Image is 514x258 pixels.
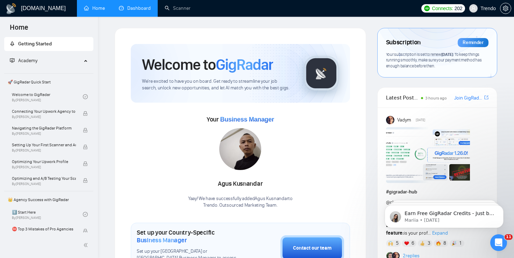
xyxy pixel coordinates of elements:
span: By [PERSON_NAME] [12,182,76,186]
iframe: Intercom notifications message [374,190,514,239]
div: Yaay! We have successfully added Agus Kusnandar to [188,196,293,209]
span: 👑 Agency Success with GigRadar [5,193,93,207]
span: Your subscription is set to renew . To keep things running smoothly, make sure your payment metho... [386,52,482,68]
span: 3 hours ago [425,96,447,101]
span: lock [83,128,88,133]
span: lock [83,229,88,234]
span: 8 [443,240,446,247]
span: user [471,6,476,11]
span: By [PERSON_NAME] [12,148,76,153]
span: Academy [10,58,37,64]
span: Connects: [432,5,453,12]
span: 202 [455,5,462,12]
a: searchScanner [165,5,191,11]
a: 1️⃣ Start HereBy[PERSON_NAME] [12,207,83,222]
img: 🔥 [436,241,441,246]
span: By [PERSON_NAME] [12,115,76,119]
span: Connecting Your Upwork Agency to GigRadar [12,108,76,115]
span: double-left [83,242,90,249]
span: By [PERSON_NAME] [12,165,76,169]
span: 11 [505,234,513,240]
img: logo [6,3,17,14]
a: setting [500,6,511,11]
span: lock [83,178,88,183]
span: rocket [10,41,15,46]
span: 3 [428,240,430,247]
span: Subscription [386,37,421,49]
p: Trendo. Outsourced Marketing Team . [188,202,293,209]
a: Join GigRadar Slack Community [454,94,483,102]
span: By [PERSON_NAME] [12,132,76,136]
img: gigradar-logo.png [304,56,339,91]
li: Getting Started [4,37,93,51]
span: fund-projection-screen [10,58,15,63]
span: Optimizing and A/B Testing Your Scanner for Better Results [12,175,76,182]
a: dashboardDashboard [119,5,151,11]
span: export [484,95,488,100]
span: We're excited to have you on board. Get ready to streamline your job search, unlock new opportuni... [142,78,293,91]
span: ⛔ Top 3 Mistakes of Pro Agencies [12,226,76,233]
span: Home [4,22,34,37]
img: ❤️ [404,241,409,246]
a: homeHome [84,5,105,11]
img: 🎉 [452,241,457,246]
span: Academy [18,58,37,64]
h1: Set up your Country-Specific [137,229,245,244]
span: 5 [396,240,399,247]
img: 1700137308248-IMG-20231102-WA0008.jpg [219,128,261,170]
a: export [484,94,488,101]
span: Getting Started [18,41,52,47]
img: 🙌 [388,241,393,246]
span: Navigating the GigRadar Platform [12,125,76,132]
img: 👍 [420,241,425,246]
span: Optimizing Your Upwork Profile [12,158,76,165]
div: Reminder [458,38,488,47]
span: GigRadar [216,55,273,74]
span: check-circle [83,94,88,99]
span: 1 [459,240,461,247]
h1: # gigradar-hub [386,188,488,196]
button: setting [500,3,511,14]
span: [DATE] [416,117,425,123]
div: Contact our team [293,244,331,252]
img: F09AC4U7ATU-image.png [386,127,470,183]
img: Vadym [386,116,394,124]
iframe: Intercom live chat [490,234,507,251]
span: Business Manager [220,116,274,123]
span: check-circle [83,212,88,217]
span: lock [83,161,88,166]
span: lock [83,111,88,116]
span: Setting Up Your First Scanner and Auto-Bidder [12,141,76,148]
span: Business Manager [137,236,187,244]
span: 6 [412,240,414,247]
span: setting [500,6,511,11]
span: 🚀 GigRadar Quick Start [5,75,93,89]
span: [DATE] [441,52,453,57]
a: Welcome to GigRadarBy[PERSON_NAME] [12,89,83,104]
span: Your [207,116,274,123]
span: Vadym [397,116,411,124]
span: Latest Posts from the GigRadar Community [386,93,419,102]
h1: Welcome to [142,55,273,74]
span: lock [83,145,88,149]
img: upwork-logo.png [424,6,430,11]
div: Agus Kusnandar [188,178,293,190]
